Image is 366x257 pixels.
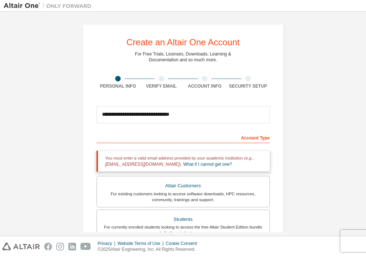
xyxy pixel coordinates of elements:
a: What if I cannot get one? [183,162,232,167]
img: youtube.svg [80,243,91,250]
div: Account Type [97,131,270,143]
div: For Free Trials, Licenses, Downloads, Learning & Documentation and so much more. [135,51,231,63]
div: Cookie Consent [166,241,201,246]
div: Create an Altair One Account [127,38,240,47]
img: altair_logo.svg [2,243,40,250]
p: © 2025 Altair Engineering, Inc. All Rights Reserved. [98,246,201,253]
img: linkedin.svg [68,243,76,250]
div: Account Info [183,83,227,89]
div: Personal Info [97,83,140,89]
div: Security Setup [226,83,270,89]
div: Students [101,214,265,225]
div: For currently enrolled students looking to access the free Altair Student Edition bundle and all ... [101,224,265,236]
img: Altair One [4,2,95,9]
div: For existing customers looking to access software downloads, HPC resources, community, trainings ... [101,191,265,203]
img: instagram.svg [56,243,64,250]
span: [EMAIL_ADDRESS][DOMAIN_NAME] [105,162,180,167]
div: Privacy [98,241,117,246]
div: Verify Email [140,83,183,89]
div: You must enter a valid email address provided by your academic institution (e.g., ). [97,151,270,172]
div: Altair Customers [101,181,265,191]
img: facebook.svg [44,243,52,250]
div: Website Terms of Use [117,241,166,246]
